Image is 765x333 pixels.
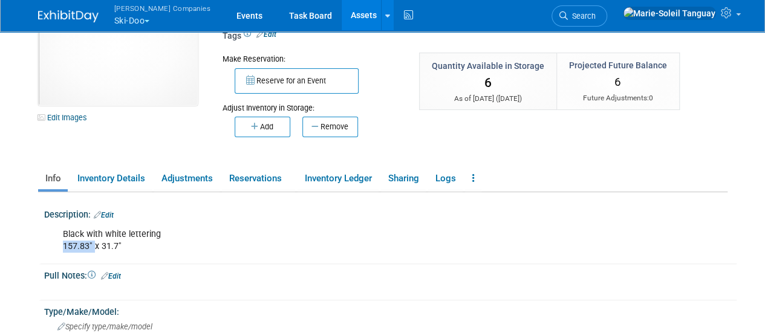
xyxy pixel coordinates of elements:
div: Make Reservation: [223,53,401,65]
button: Remove [302,117,358,137]
div: Tags [223,30,676,50]
div: As of [DATE] ( ) [432,94,544,104]
a: Edit Images [38,110,92,125]
div: Type/Make/Model: [44,303,737,318]
div: Pull Notes: [44,267,737,282]
div: Future Adjustments: [569,93,667,103]
span: [PERSON_NAME] Companies [114,2,211,15]
img: Marie-Soleil Tanguay [623,7,716,20]
img: ExhibitDay [38,10,99,22]
a: Inventory Details [70,168,152,189]
div: Quantity Available in Storage [432,60,544,72]
div: Projected Future Balance [569,59,667,71]
div: Black with white lettering 157.83" x 31.7" [54,222,603,259]
span: [DATE] [498,94,519,103]
button: Add [235,117,290,137]
a: Edit [101,272,121,280]
a: Reservations [222,168,295,189]
a: Search [552,5,607,27]
span: Specify type/make/model [57,322,152,331]
span: 6 [484,76,492,90]
a: Adjustments [154,168,220,189]
a: Sharing [381,168,426,189]
a: Edit [256,30,276,39]
a: Info [38,168,68,189]
span: Search [568,11,596,21]
a: Logs [428,168,463,189]
div: Description: [44,205,737,221]
div: Adjust Inventory in Storage: [223,94,401,114]
a: Edit [94,211,114,219]
button: Reserve for an Event [235,68,359,94]
span: 0 [649,94,653,102]
a: Inventory Ledger [298,168,379,189]
span: 6 [614,75,621,89]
